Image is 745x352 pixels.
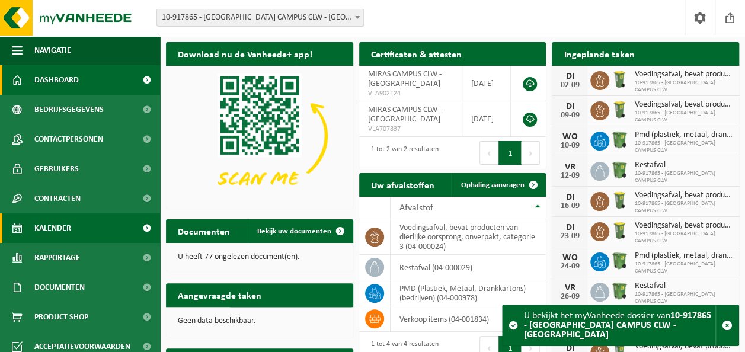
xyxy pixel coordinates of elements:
div: 16-09 [558,202,581,210]
button: Previous [479,141,498,165]
span: 10-917865 - MIRAS CAMPUS CLW - SINT-ANDRIES [157,9,363,26]
div: 09-09 [558,111,581,120]
img: WB-0370-HPE-GN-50 [609,130,629,150]
img: WB-0370-HPE-GN-50 [609,160,629,180]
div: 26-09 [558,293,581,301]
span: Voedingsafval, bevat producten van dierlijke oorsprong, onverpakt, categorie 3 [634,100,733,110]
span: Gebruikers [34,154,79,184]
strong: 10-917865 - [GEOGRAPHIC_DATA] CAMPUS CLW - [GEOGRAPHIC_DATA] [524,311,711,340]
img: WB-0140-HPE-GN-50 [609,190,629,210]
div: 23-09 [558,232,581,241]
div: DI [558,72,581,81]
span: Pmd (plastiek, metaal, drankkartons) (bedrijven) [634,130,733,140]
img: WB-0370-HPE-GN-50 [609,251,629,271]
p: Geen data beschikbaar. [178,317,341,325]
div: WO [558,132,581,142]
td: PMD (Plastiek, Metaal, Drankkartons) (bedrijven) (04-000978) [391,280,546,306]
span: 10-917865 - MIRAS CAMPUS CLW - SINT-ANDRIES [156,9,364,27]
h2: Download nu de Vanheede+ app! [166,42,324,65]
span: 10-917865 - [GEOGRAPHIC_DATA] CAMPUS CLW [634,79,733,94]
span: Documenten [34,273,85,302]
td: voedingsafval, bevat producten van dierlijke oorsprong, onverpakt, categorie 3 (04-000024) [391,219,546,255]
td: restafval (04-000029) [391,255,546,280]
img: WB-0140-HPE-GN-50 [609,69,629,89]
span: Voedingsafval, bevat producten van dierlijke oorsprong, onverpakt, categorie 3 [634,191,733,200]
span: Product Shop [34,302,88,332]
span: 10-917865 - [GEOGRAPHIC_DATA] CAMPUS CLW [634,140,733,154]
span: 10-917865 - [GEOGRAPHIC_DATA] CAMPUS CLW [634,170,733,184]
span: 10-917865 - [GEOGRAPHIC_DATA] CAMPUS CLW [634,200,733,215]
span: 10-917865 - [GEOGRAPHIC_DATA] CAMPUS CLW [634,231,733,245]
div: 02-09 [558,81,581,89]
span: Restafval [634,281,733,291]
span: Restafval [634,161,733,170]
div: U bekijkt het myVanheede dossier van [524,305,715,345]
div: VR [558,162,581,172]
div: 1 tot 2 van 2 resultaten [365,140,439,166]
span: Bedrijfsgegevens [34,95,104,124]
span: Navigatie [34,36,71,65]
span: Rapportage [34,243,80,273]
a: Ophaling aanvragen [451,173,545,197]
span: Voedingsafval, bevat producten van dierlijke oorsprong, onverpakt, categorie 3 [634,70,733,79]
span: VLA707837 [368,124,453,134]
span: 10-917865 - [GEOGRAPHIC_DATA] CAMPUS CLW [634,261,733,275]
h2: Ingeplande taken [552,42,646,65]
img: WB-0140-HPE-GN-50 [609,220,629,241]
div: DI [558,193,581,202]
span: Pmd (plastiek, metaal, drankkartons) (bedrijven) [634,251,733,261]
span: Voedingsafval, bevat producten van dierlijke oorsprong, onverpakt, categorie 3 [634,221,733,231]
span: 10-917865 - [GEOGRAPHIC_DATA] CAMPUS CLW [634,110,733,124]
div: 12-09 [558,172,581,180]
div: WO [558,253,581,263]
span: Afvalstof [399,203,433,213]
div: 10-09 [558,142,581,150]
span: Bekijk uw documenten [257,228,331,235]
span: Dashboard [34,65,79,95]
h2: Certificaten & attesten [359,42,474,65]
div: 24-09 [558,263,581,271]
td: [DATE] [462,101,511,137]
td: [DATE] [462,66,511,101]
img: Download de VHEPlus App [166,66,353,206]
h2: Uw afvalstoffen [359,173,446,196]
p: U heeft 77 ongelezen document(en). [178,253,341,261]
span: MIRAS CAMPUS CLW - [GEOGRAPHIC_DATA] [368,70,442,88]
span: VLA902124 [368,89,453,98]
span: Kalender [34,213,71,243]
img: WB-0140-HPE-GN-50 [609,100,629,120]
span: Contracten [34,184,81,213]
h2: Documenten [166,219,242,242]
td: verkoop items (04-001834) [391,306,546,332]
div: DI [558,102,581,111]
h2: Aangevraagde taken [166,283,273,306]
a: Bekijk uw documenten [248,219,352,243]
img: WB-0370-HPE-GN-50 [609,281,629,301]
button: 1 [498,141,522,165]
span: Contactpersonen [34,124,103,154]
span: Ophaling aanvragen [461,181,524,189]
div: VR [558,283,581,293]
button: Next [522,141,540,165]
span: 10-917865 - [GEOGRAPHIC_DATA] CAMPUS CLW [634,291,733,305]
div: DI [558,223,581,232]
span: MIRAS CAMPUS CLW - [GEOGRAPHIC_DATA] [368,105,442,124]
